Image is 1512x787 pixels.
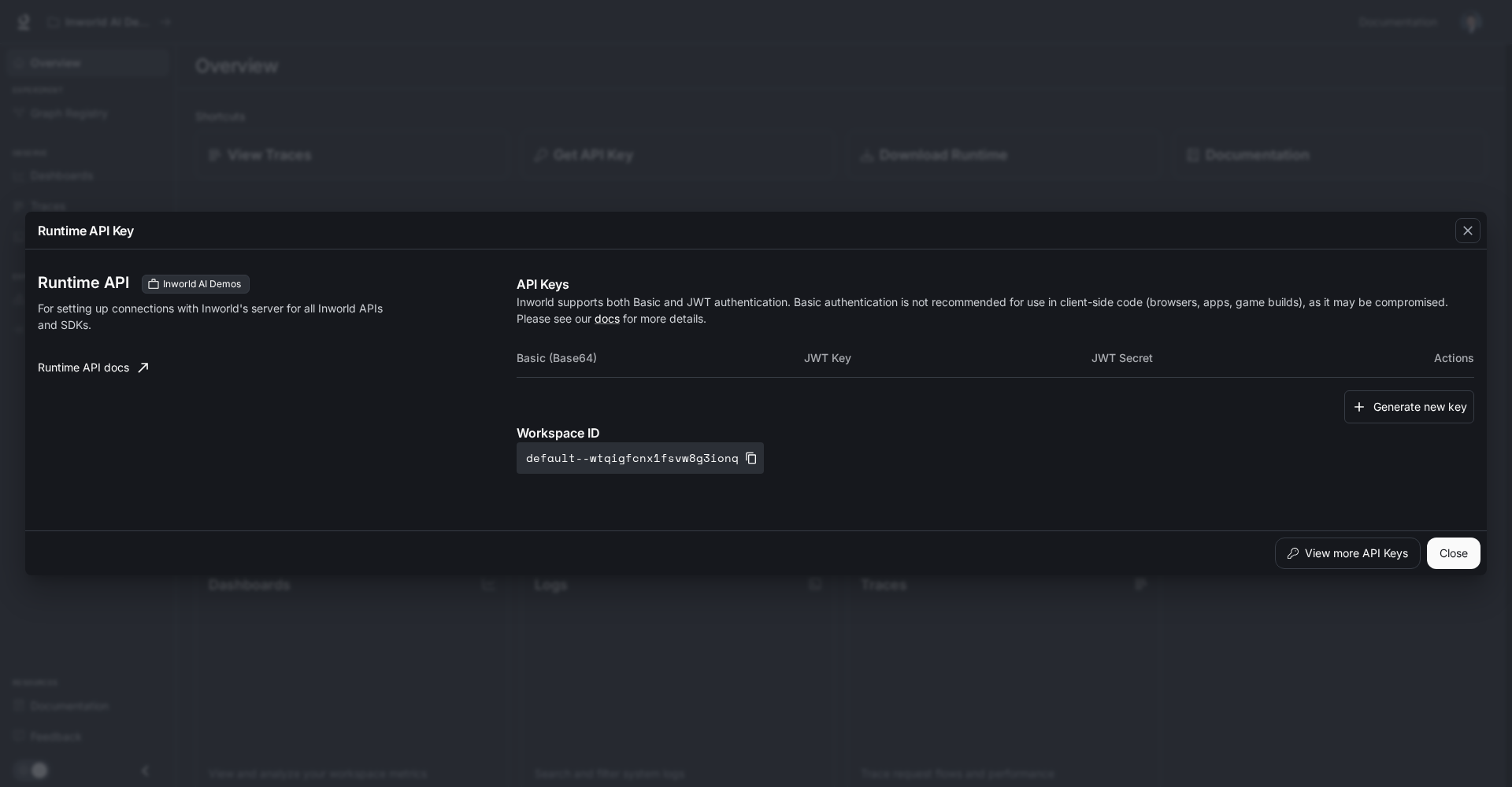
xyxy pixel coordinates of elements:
[1378,339,1474,377] th: Actions
[804,339,1091,377] th: JWT Key
[1091,339,1379,377] th: JWT Secret
[31,352,154,383] a: Runtime API docs
[1275,538,1421,569] button: View more API Keys
[595,312,620,325] a: docs
[517,275,1474,294] p: API Keys
[517,339,804,377] th: Basic (Base64)
[142,275,250,294] div: These keys will apply to your current workspace only
[517,294,1474,327] p: Inworld supports both Basic and JWT authentication. Basic authentication is not recommended for u...
[38,275,129,290] h3: Runtime API
[517,423,1474,442] p: Workspace ID
[38,300,387,333] p: For setting up connections with Inworld's server for all Inworld APIs and SDKs.
[1344,390,1474,424] button: Generate new key
[157,277,247,291] span: Inworld AI Demos
[38,221,134,240] p: Runtime API Key
[517,442,764,474] button: default--wtqigfcnx1fsvw8g3ionq
[1427,538,1480,569] button: Close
